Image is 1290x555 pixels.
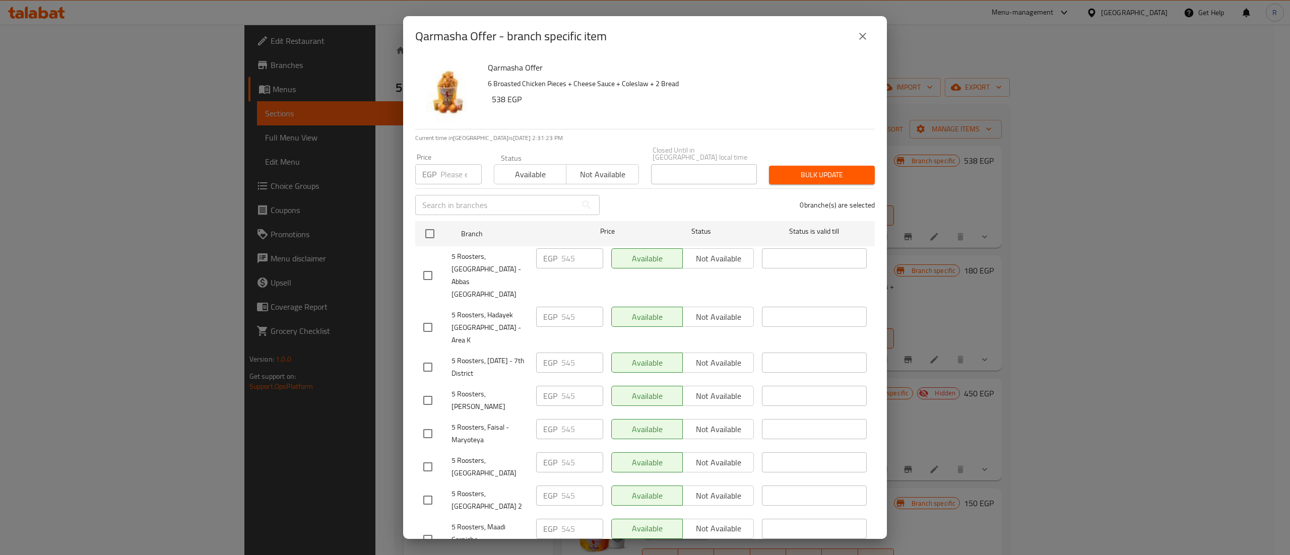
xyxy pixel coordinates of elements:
span: Status [649,225,754,238]
span: Branch [461,228,566,240]
button: Bulk update [769,166,875,184]
span: Bulk update [777,169,867,181]
p: EGP [422,168,436,180]
span: 5 Roosters, Hadayek [GEOGRAPHIC_DATA] - Area K [451,309,528,346]
span: 5 Roosters, Faisal - Maryoteya [451,421,528,446]
p: EGP [543,456,557,468]
input: Please enter price [561,248,603,268]
p: EGP [543,523,557,535]
input: Search in branches [415,195,576,215]
p: EGP [543,357,557,369]
input: Please enter price [561,386,603,406]
button: close [851,24,875,48]
input: Please enter price [561,419,603,439]
span: 5 Roosters, [GEOGRAPHIC_DATA] [451,454,528,479]
input: Please enter price [561,452,603,472]
h6: 538 EGP [492,92,867,106]
h2: Qarmasha Offer - branch specific item [415,28,607,44]
img: Qarmasha Offer [415,60,480,125]
input: Please enter price [440,164,482,184]
span: 5 Roosters, [PERSON_NAME] [451,388,528,413]
input: Please enter price [561,485,603,506]
p: EGP [543,423,557,435]
input: Please enter price [561,307,603,327]
p: EGP [543,490,557,502]
span: Not available [570,167,634,182]
p: EGP [543,390,557,402]
button: Available [494,164,566,184]
span: Status is valid till [762,225,867,238]
span: 5 Roosters, [GEOGRAPHIC_DATA] - Abbas [GEOGRAPHIC_DATA] [451,250,528,301]
p: 6 Broasted Chicken Pieces + Cheese Sauce + Coleslaw + 2 Bread [488,78,867,90]
h6: Qarmasha Offer [488,60,867,75]
span: Available [498,167,562,182]
span: 5 Roosters, [GEOGRAPHIC_DATA] 2 [451,488,528,513]
button: Not available [566,164,638,184]
span: 5 Roosters, [DATE] - 7th District [451,355,528,380]
p: EGP [543,252,557,264]
p: Current time in [GEOGRAPHIC_DATA] is [DATE] 2:31:23 PM [415,133,875,143]
p: EGP [543,311,557,323]
p: 0 branche(s) are selected [800,200,875,210]
input: Please enter price [561,353,603,373]
input: Please enter price [561,519,603,539]
span: Price [574,225,641,238]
